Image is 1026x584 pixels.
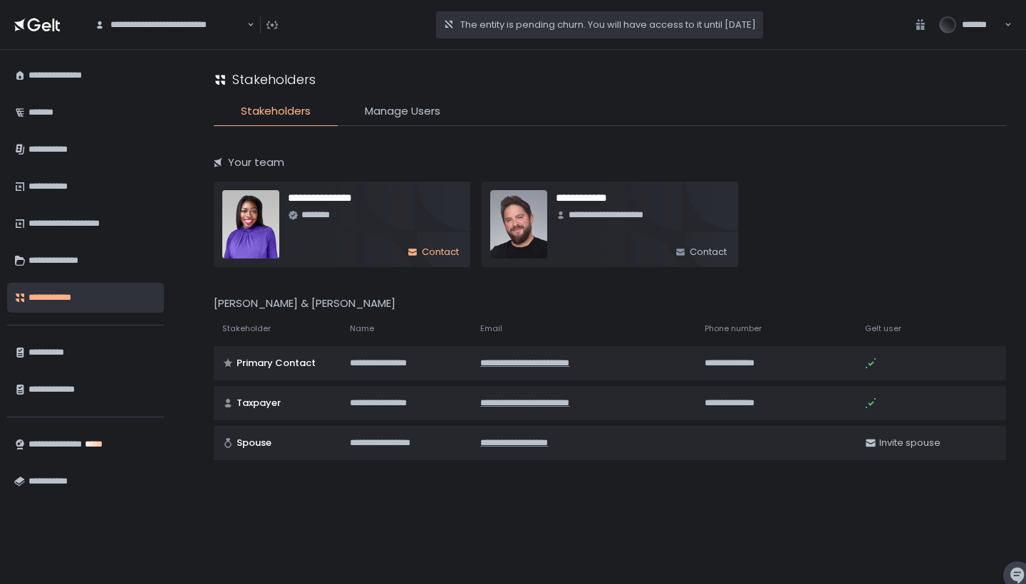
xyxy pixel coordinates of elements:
[85,9,254,41] div: Search for option
[214,296,395,311] span: [PERSON_NAME] & [PERSON_NAME]
[228,155,284,171] span: Your team
[232,70,316,89] h1: Stakeholders
[705,323,762,334] span: Phone number
[222,323,271,334] span: Stakeholder
[879,437,940,449] span: Invite spouse
[350,323,374,334] span: Name
[241,103,311,120] span: Stakeholders
[237,397,281,410] span: Taxpayer
[365,103,440,120] span: Manage Users
[460,19,756,31] span: The entity is pending churn. You will have access to it until [DATE]
[237,357,316,370] span: Primary Contact
[245,18,246,32] input: Search for option
[480,323,502,334] span: Email
[865,323,901,334] span: Gelt user
[237,437,271,449] span: Spouse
